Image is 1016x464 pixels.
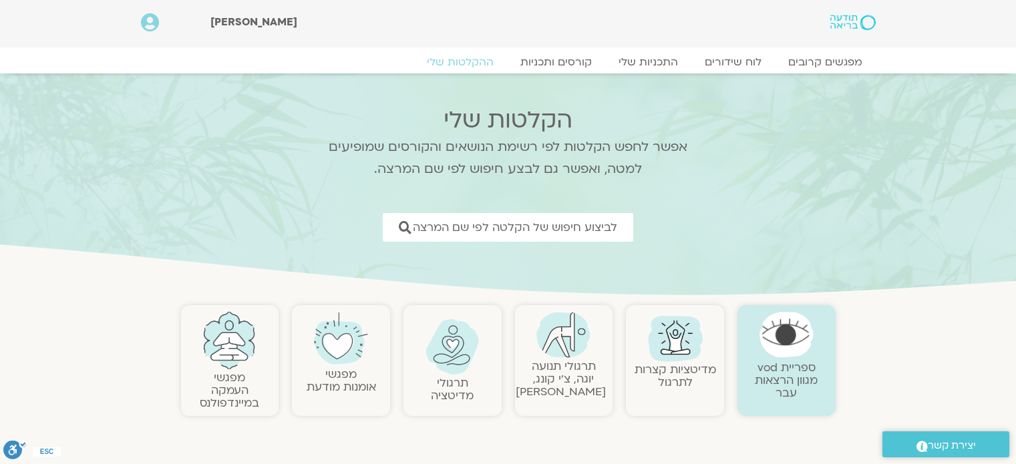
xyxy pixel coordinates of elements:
a: ספריית vodמגוון הרצאות עבר [755,360,818,401]
a: קורסים ותכניות [507,55,605,69]
span: לביצוע חיפוש של הקלטה לפי שם המרצה [413,221,617,234]
a: לביצוע חיפוש של הקלטה לפי שם המרצה [383,213,633,242]
a: מפגשים קרובים [775,55,876,69]
h2: הקלטות שלי [311,107,705,134]
nav: Menu [141,55,876,69]
a: לוח שידורים [691,55,775,69]
span: יצירת קשר [928,437,976,455]
a: מפגשיהעמקה במיינדפולנס [200,370,259,411]
a: תרגולימדיטציה [431,375,474,403]
a: ההקלטות שלי [413,55,507,69]
span: [PERSON_NAME] [210,15,297,29]
a: תרגולי תנועהיוגה, צ׳י קונג, [PERSON_NAME] [516,359,606,399]
a: מדיטציות קצרות לתרגול [635,362,716,390]
a: מפגשיאומנות מודעת [307,367,376,395]
a: יצירת קשר [882,431,1009,457]
a: התכניות שלי [605,55,691,69]
p: אפשר לחפש הקלטות לפי רשימת הנושאים והקורסים שמופיעים למטה, ואפשר גם לבצע חיפוש לפי שם המרצה. [311,136,705,180]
